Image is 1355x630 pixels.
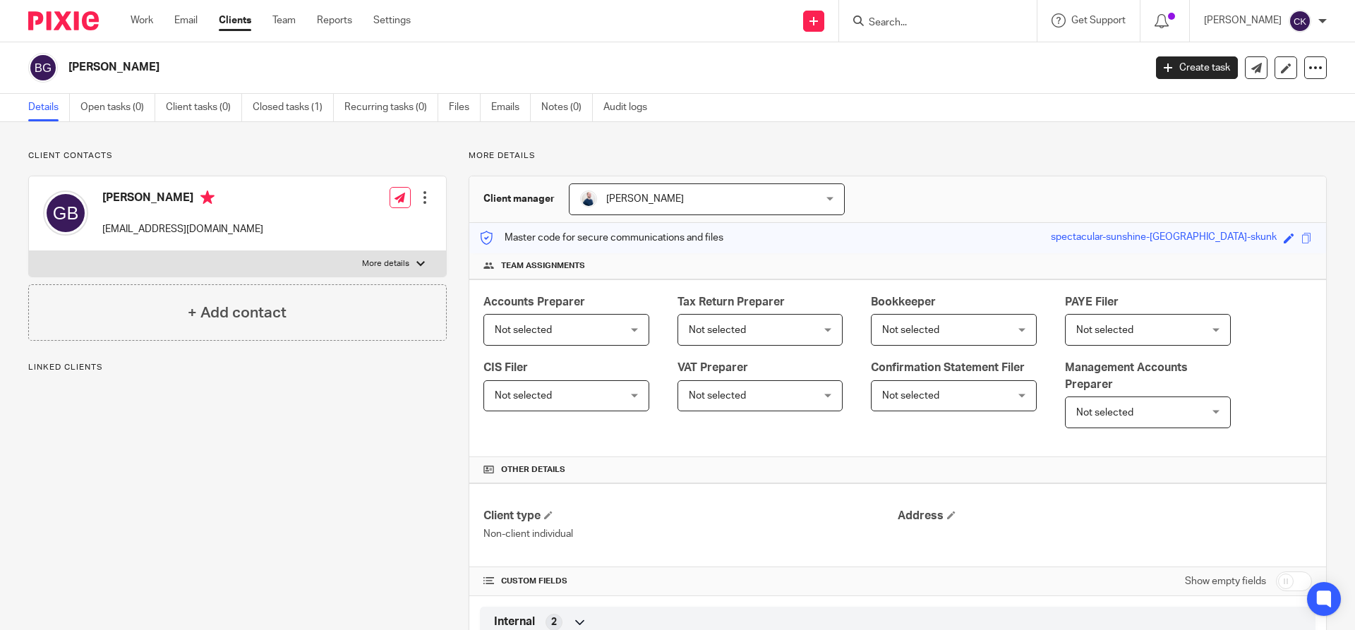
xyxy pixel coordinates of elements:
[174,13,198,28] a: Email
[28,53,58,83] img: svg%3E
[580,190,597,207] img: MC_T&CO-3.jpg
[480,231,723,245] p: Master code for secure communications and files
[469,150,1327,162] p: More details
[1051,230,1277,246] div: spectacular-sunshine-[GEOGRAPHIC_DATA]-skunk
[871,296,936,308] span: Bookkeeper
[677,362,748,373] span: VAT Preparer
[131,13,153,28] a: Work
[882,391,939,401] span: Not selected
[606,194,684,204] span: [PERSON_NAME]
[603,94,658,121] a: Audit logs
[188,302,287,324] h4: + Add contact
[1185,574,1266,588] label: Show empty fields
[1076,408,1133,418] span: Not selected
[200,190,215,205] i: Primary
[373,13,411,28] a: Settings
[80,94,155,121] a: Open tasks (0)
[102,190,263,208] h4: [PERSON_NAME]
[494,614,535,629] span: Internal
[102,222,263,236] p: [EMAIL_ADDRESS][DOMAIN_NAME]
[882,325,939,335] span: Not selected
[68,60,922,75] h2: [PERSON_NAME]
[1065,296,1119,308] span: PAYE Filer
[449,94,481,121] a: Files
[495,391,552,401] span: Not selected
[28,94,70,121] a: Details
[541,94,593,121] a: Notes (0)
[483,576,898,587] h4: CUSTOM FIELDS
[483,509,898,523] h4: Client type
[43,190,88,236] img: svg%3E
[495,325,552,335] span: Not selected
[501,464,565,475] span: Other details
[551,615,557,629] span: 2
[1204,13,1282,28] p: [PERSON_NAME]
[1071,16,1126,25] span: Get Support
[483,192,555,206] h3: Client manager
[28,150,447,162] p: Client contacts
[483,527,898,541] p: Non-client individual
[501,260,585,272] span: Team assignments
[1289,10,1311,32] img: svg%3E
[689,391,746,401] span: Not selected
[689,325,746,335] span: Not selected
[317,13,352,28] a: Reports
[483,296,585,308] span: Accounts Preparer
[344,94,438,121] a: Recurring tasks (0)
[491,94,531,121] a: Emails
[1156,56,1238,79] a: Create task
[28,11,99,30] img: Pixie
[166,94,242,121] a: Client tasks (0)
[28,362,447,373] p: Linked clients
[1065,362,1188,389] span: Management Accounts Preparer
[219,13,251,28] a: Clients
[1076,325,1133,335] span: Not selected
[867,17,994,30] input: Search
[253,94,334,121] a: Closed tasks (1)
[871,362,1025,373] span: Confirmation Statement Filer
[362,258,409,269] p: More details
[677,296,785,308] span: Tax Return Preparer
[898,509,1312,523] h4: Address
[272,13,296,28] a: Team
[483,362,528,373] span: CIS Filer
